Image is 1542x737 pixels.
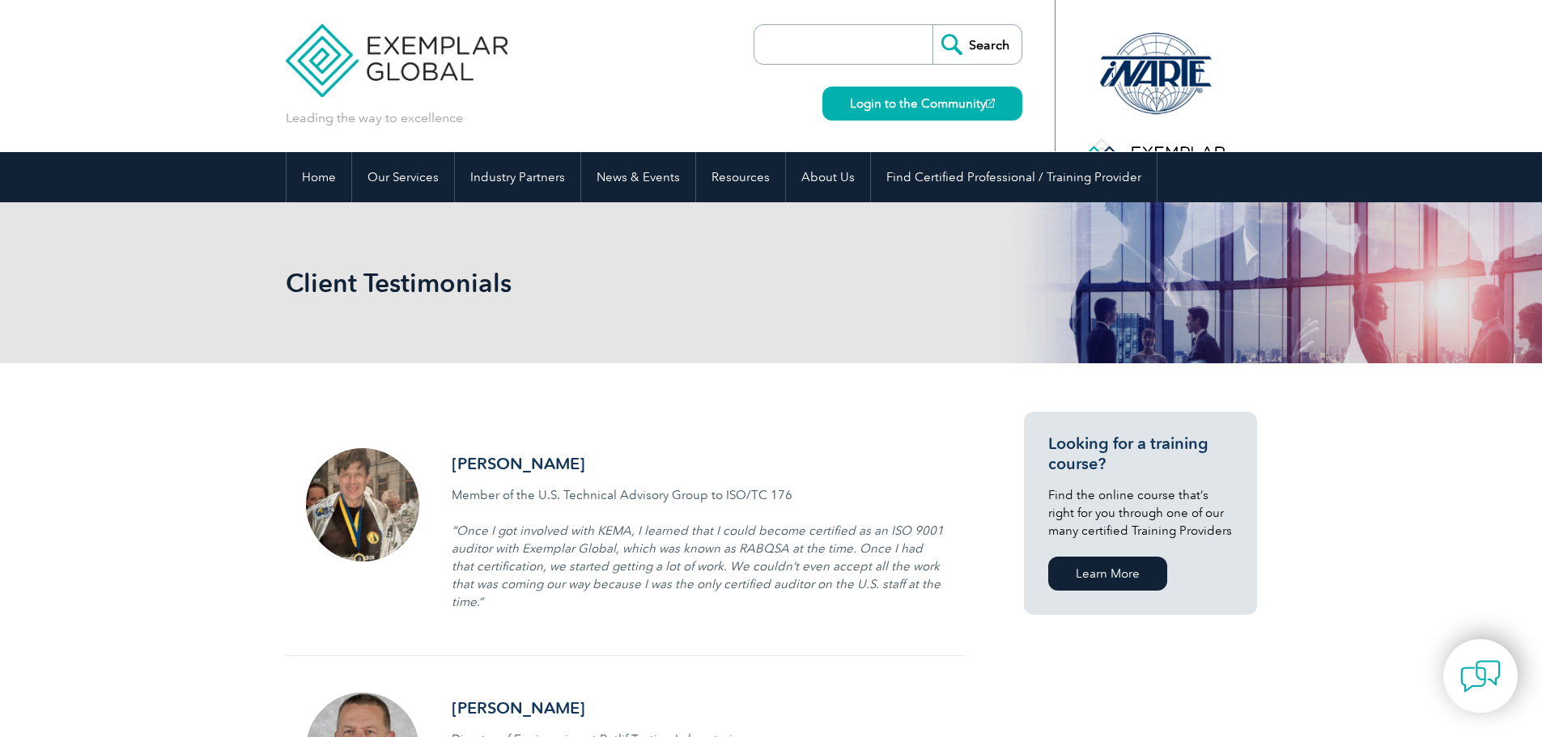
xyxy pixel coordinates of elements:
h3: Looking for a training course? [1048,434,1233,474]
a: Login to the Community [822,87,1022,121]
a: News & Events [581,152,695,202]
h3: [PERSON_NAME] [452,454,945,474]
img: open_square.png [986,99,995,108]
a: Find Certified Professional / Training Provider [871,152,1157,202]
input: Search [932,25,1022,64]
a: Resources [696,152,785,202]
h1: Client Testimonials [286,267,907,299]
img: contact-chat.png [1460,656,1501,697]
p: Leading the way to excellence [286,109,463,127]
a: About Us [786,152,870,202]
a: Learn More [1048,557,1167,591]
i: “Once I got involved with KEMA, I learned that I could become certified as an ISO 9001 auditor wi... [452,523,944,609]
h3: [PERSON_NAME] [452,698,945,718]
a: Industry Partners [455,152,580,202]
p: Member of the U.S. Technical Advisory Group to ISO/TC 176 [452,486,945,522]
a: Home [287,152,351,202]
a: Our Services [352,152,454,202]
p: Find the online course that’s right for you through one of our many certified Training Providers [1048,486,1233,540]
